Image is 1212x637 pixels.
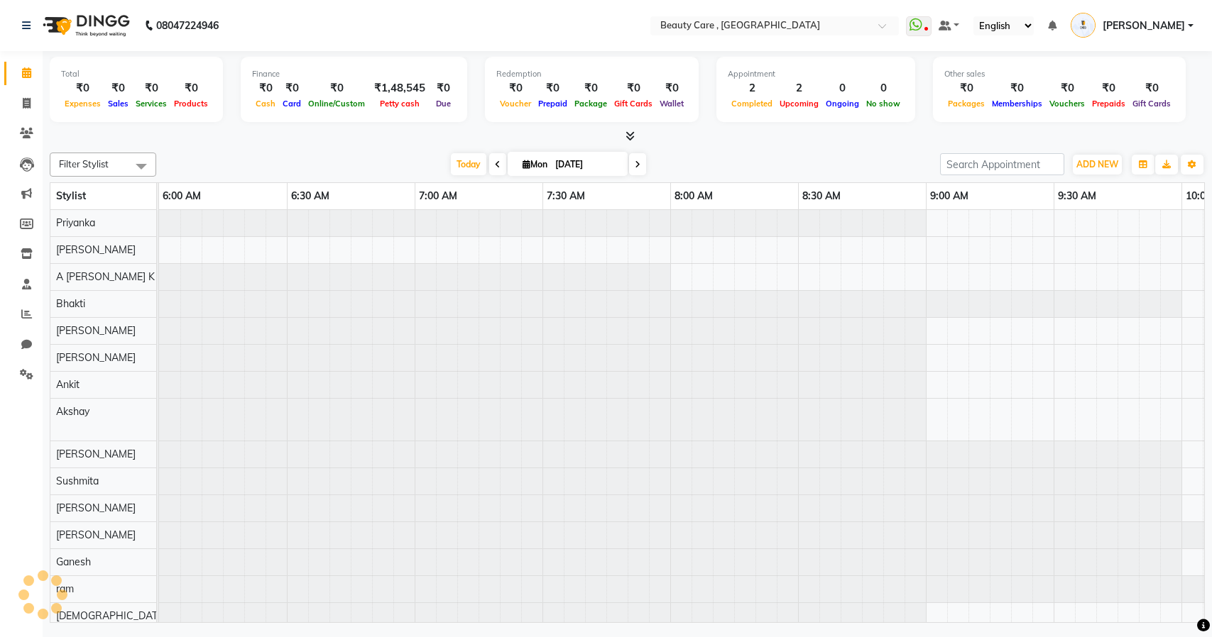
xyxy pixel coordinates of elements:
a: 9:30 AM [1054,186,1100,206]
span: Cash [252,99,279,109]
div: Total [61,68,212,80]
span: [PERSON_NAME] [1103,18,1185,33]
a: 7:00 AM [415,186,461,206]
div: ₹0 [305,80,368,96]
a: 9:00 AM [927,186,972,206]
span: Priyanka [56,216,95,229]
span: [DEMOGRAPHIC_DATA] [56,609,167,622]
span: ram [56,582,74,595]
span: Products [170,99,212,109]
div: ₹0 [571,80,611,96]
div: ₹0 [170,80,212,96]
span: Expenses [61,99,104,109]
div: ₹0 [104,80,132,96]
span: Wallet [656,99,687,109]
span: [PERSON_NAME] [56,502,136,514]
span: Sushmita [56,475,99,487]
a: 7:30 AM [543,186,589,206]
a: 6:00 AM [159,186,204,206]
span: Online/Custom [305,99,368,109]
span: No show [863,99,904,109]
span: Due [432,99,454,109]
span: A [PERSON_NAME] K [56,270,155,283]
div: Finance [252,68,456,80]
input: 2025-09-01 [551,154,622,175]
div: ₹0 [988,80,1046,96]
div: ₹0 [132,80,170,96]
span: Akshay [56,405,89,418]
span: [PERSON_NAME] [56,324,136,337]
div: ₹0 [1129,80,1174,96]
span: Memberships [988,99,1046,109]
span: Voucher [496,99,535,109]
div: Appointment [728,68,904,80]
span: Gift Cards [1129,99,1174,109]
div: 2 [728,80,776,96]
a: 8:30 AM [799,186,844,206]
span: Prepaid [535,99,571,109]
span: Completed [728,99,776,109]
span: Package [571,99,611,109]
div: ₹0 [611,80,656,96]
div: 0 [863,80,904,96]
div: Redemption [496,68,687,80]
span: Card [279,99,305,109]
span: Prepaids [1088,99,1129,109]
span: [PERSON_NAME] [56,243,136,256]
div: ₹1,48,545 [368,80,431,96]
a: 8:00 AM [671,186,716,206]
span: Mon [519,159,551,170]
div: ₹0 [944,80,988,96]
span: [PERSON_NAME] [56,448,136,460]
span: Petty cash [376,99,423,109]
span: Upcoming [776,99,822,109]
div: ₹0 [535,80,571,96]
span: Ankit [56,378,80,391]
div: ₹0 [431,80,456,96]
img: Ninad [1071,13,1096,38]
span: ADD NEW [1076,159,1118,170]
span: Packages [944,99,988,109]
div: ₹0 [656,80,687,96]
span: Ganesh [56,555,91,568]
button: ADD NEW [1073,155,1122,175]
div: ₹0 [496,80,535,96]
div: 0 [822,80,863,96]
input: Search Appointment [940,153,1064,175]
b: 08047224946 [156,6,219,45]
div: ₹0 [1046,80,1088,96]
div: ₹0 [1088,80,1129,96]
div: Other sales [944,68,1174,80]
span: Gift Cards [611,99,656,109]
div: ₹0 [279,80,305,96]
img: logo [36,6,133,45]
span: Sales [104,99,132,109]
span: Stylist [56,189,86,202]
span: Vouchers [1046,99,1088,109]
span: Today [451,153,486,175]
span: Ongoing [822,99,863,109]
span: Services [132,99,170,109]
div: 2 [776,80,822,96]
span: [PERSON_NAME] [56,528,136,541]
span: Bhakti [56,297,85,310]
span: Filter Stylist [59,158,109,170]
span: [PERSON_NAME] [56,351,136,364]
a: 6:30 AM [288,186,333,206]
div: ₹0 [61,80,104,96]
div: ₹0 [252,80,279,96]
